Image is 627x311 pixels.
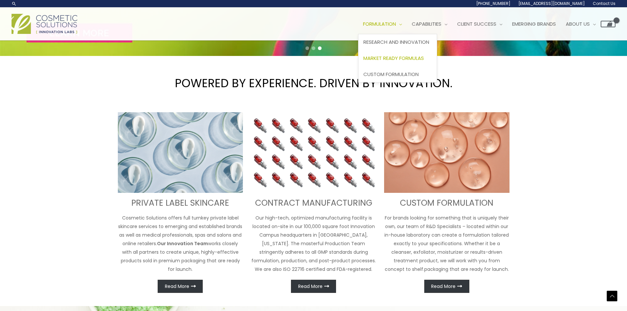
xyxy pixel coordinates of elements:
span: Research and Innovation [363,39,429,45]
span: [PHONE_NUMBER] [476,1,510,6]
span: Go to slide 1 [305,46,309,50]
span: Client Success [457,20,496,27]
span: Read More [431,284,456,289]
span: Contact Us [593,1,615,6]
a: Read More [424,280,469,293]
p: Cosmetic Solutions offers full turnkey private label skincare services to emerging and establishe... [118,214,243,273]
h3: CUSTOM FORMULATION [384,198,509,209]
strong: Our Innovation Team [157,240,208,247]
p: For brands looking for something that is uniquely their own, our team of R&D Specialists – locate... [384,214,509,273]
a: Custom Formulation [358,66,437,82]
a: Client Success [452,14,507,34]
a: Research and Innovation [358,34,437,50]
a: Search icon link [12,1,17,6]
span: Custom Formulation [363,71,419,78]
a: Formulation [358,14,407,34]
a: Read More [291,280,336,293]
h3: PRIVATE LABEL SKINCARE [118,198,243,209]
span: [EMAIL_ADDRESS][DOMAIN_NAME] [518,1,585,6]
a: View Shopping Cart, empty [601,21,615,27]
span: About Us [566,20,590,27]
nav: Site Navigation [353,14,615,34]
a: About Us [561,14,601,34]
img: Custom Formulation [384,112,509,193]
span: Go to slide 2 [312,46,315,50]
span: Market Ready Formulas [363,55,424,62]
h3: CONTRACT MANUFACTURING [251,198,376,209]
span: Capabilities [412,20,441,27]
span: Read More [165,284,189,289]
img: Contract Manufacturing [251,112,376,193]
a: Market Ready Formulas [358,50,437,66]
img: turnkey private label skincare [118,112,243,193]
span: Go to slide 3 [318,46,322,50]
span: Formulation [363,20,396,27]
span: Emerging Brands [512,20,556,27]
span: Read More [298,284,323,289]
a: Read More [158,280,203,293]
a: Capabilities [407,14,452,34]
a: Emerging Brands [507,14,561,34]
p: Our high-tech, optimized manufacturing facility is located on-site in our 100,000 square foot Inn... [251,214,376,273]
img: Cosmetic Solutions Logo [12,14,77,34]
